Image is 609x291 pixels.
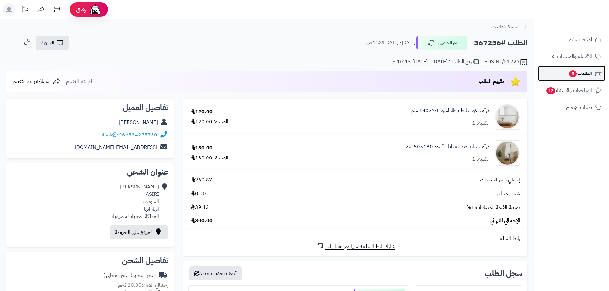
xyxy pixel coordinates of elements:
span: الإجمالي النهائي [490,217,520,225]
a: مرآة استاند عصرية بإطار أسود 180×50 سم [405,143,490,150]
a: مشاركة رابط التقييم [13,78,60,85]
h2: تفاصيل الشحن [12,257,168,264]
a: 966534275730 [119,131,157,139]
span: 0.00 [191,190,206,197]
a: الفاتورة [36,36,69,50]
span: طلبات الإرجاع [566,103,592,112]
div: الوحدة: 180.00 [191,154,228,162]
img: 1753776948-1-90x90.jpg [495,104,520,130]
a: الموقع على الخريطة [110,225,168,239]
a: تحديثات المنصة [17,3,33,18]
button: أضف تحديث جديد [189,266,242,280]
span: 39.13 [191,204,209,211]
small: [DATE] - [DATE] 11:29 ص [366,40,415,46]
h3: سجل الطلب [484,270,522,277]
span: شارك رابط السلة نفسها مع عميل آخر [325,243,395,250]
span: إجمالي سعر المنتجات [480,176,520,184]
a: [PERSON_NAME] [119,119,158,126]
div: 120.00 [191,108,213,116]
div: الكمية: 1 [472,119,490,127]
a: العودة للطلبات [491,23,527,31]
a: طلبات الإرجاع [538,100,605,115]
a: شارك رابط السلة نفسها مع عميل آخر [316,242,395,250]
div: شحن مجاني [103,272,156,279]
a: واتساب [99,131,118,139]
button: تم التوصيل [416,36,467,50]
h2: تفاصيل العميل [12,104,168,111]
span: رفيق [76,6,86,13]
div: الكمية: 1 [472,156,490,163]
div: POS-NT/21227 [484,58,527,66]
img: ai-face.png [89,3,102,16]
span: تقييم الطلب [479,78,504,85]
strong: إجمالي الوزن: [142,281,168,289]
a: المراجعات والأسئلة12 [538,83,605,98]
span: الفاتورة [41,39,54,47]
a: [EMAIL_ADDRESS][DOMAIN_NAME] [75,143,157,151]
span: مشاركة رابط التقييم [13,78,50,85]
div: [PERSON_NAME] ASIRI السودة ، ابها، ابها المملكة العربية السعودية [112,183,159,220]
h2: الطلب #367256 [474,36,527,50]
span: المراجعات والأسئلة [546,86,592,95]
span: 300.00 [191,217,213,225]
img: logo-2.png [566,5,603,18]
h2: عنوان الشحن [12,168,168,176]
span: العودة للطلبات [491,23,519,31]
img: 1753865142-1-90x90.jpg [495,140,520,166]
a: لوحة التحكم [538,32,605,47]
span: الطلبات [568,69,592,78]
div: تاريخ الطلب : [DATE] - [DATE] 10:15 م [393,58,479,65]
a: مرآة ديكور حائط بإطار أسود 70×140 سم [411,107,490,114]
div: رابط السلة [186,235,525,242]
span: 5 [569,70,577,78]
span: الأقسام والمنتجات [557,52,592,61]
a: الطلبات5 [538,66,605,81]
span: لوحة التحكم [568,35,592,44]
span: 12 [546,87,556,95]
span: ( شحن مجاني ) [103,272,132,279]
span: لم يتم التقييم [66,78,92,85]
small: 20.00 كجم [118,281,168,289]
span: 260.87 [191,176,212,184]
div: الوحدة: 120.00 [191,118,228,126]
span: ضريبة القيمة المضافة 15% [466,204,520,211]
span: شحن مجاني [497,190,520,197]
div: 180.00 [191,144,213,152]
